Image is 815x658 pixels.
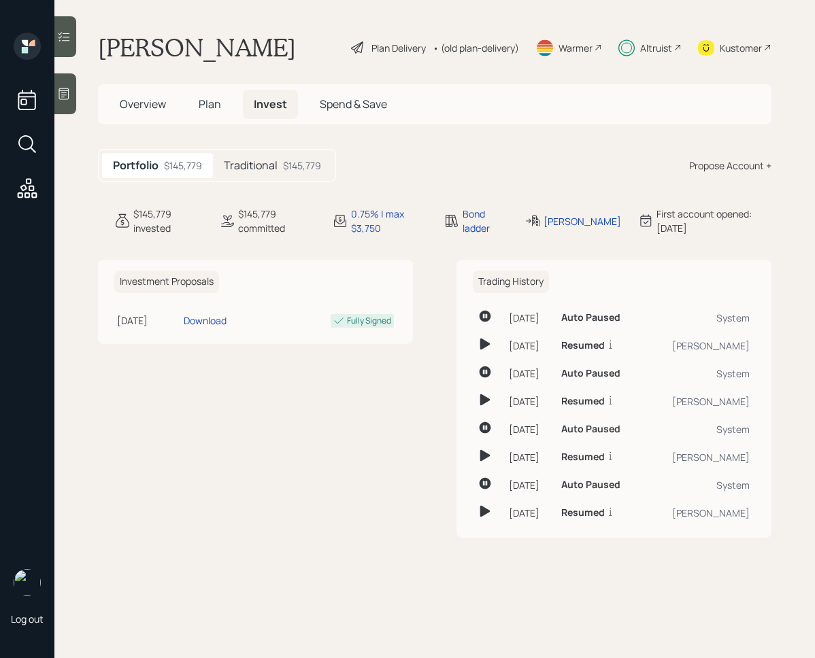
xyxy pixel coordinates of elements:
[283,158,321,173] div: $145,779
[509,478,550,492] div: [DATE]
[224,159,278,172] h5: Traditional
[561,451,605,463] h6: Resumed
[720,41,762,55] div: Kustomer
[14,569,41,596] img: retirable_logo.png
[509,339,550,353] div: [DATE]
[649,422,750,436] div: System
[561,507,605,519] h6: Resumed
[11,612,44,625] div: Log out
[649,394,750,409] div: [PERSON_NAME]
[561,340,605,351] h6: Resumed
[640,41,672,55] div: Altruist
[649,366,750,381] div: System
[473,271,549,293] h6: Trading History
[320,97,387,111] span: Spend & Save
[133,207,203,235] div: $145,779 invested
[164,158,202,173] div: $145,779
[656,207,771,235] div: First account opened: [DATE]
[649,339,750,353] div: [PERSON_NAME]
[509,311,550,325] div: [DATE]
[561,423,620,435] h6: Auto Paused
[371,41,426,55] div: Plan Delivery
[184,313,227,328] div: Download
[509,506,550,520] div: [DATE]
[649,478,750,492] div: System
[199,97,221,111] span: Plan
[649,311,750,325] div: System
[544,214,621,228] div: [PERSON_NAME]
[689,158,771,173] div: Propose Account +
[98,33,296,63] h1: [PERSON_NAME]
[561,368,620,379] h6: Auto Paused
[509,422,550,436] div: [DATE]
[433,41,519,55] div: • (old plan-delivery)
[120,97,166,111] span: Overview
[114,271,219,293] h6: Investment Proposals
[463,207,508,235] div: Bond ladder
[113,159,159,172] h5: Portfolio
[561,396,605,407] h6: Resumed
[561,479,620,491] h6: Auto Paused
[649,450,750,464] div: [PERSON_NAME]
[117,313,178,328] div: [DATE]
[561,312,620,324] h6: Auto Paused
[559,41,593,55] div: Warmer
[509,450,550,464] div: [DATE]
[254,97,287,111] span: Invest
[649,506,750,520] div: [PERSON_NAME]
[238,207,316,235] div: $145,779 committed
[347,315,391,327] div: Fully Signed
[351,207,427,235] div: 0.75% | max $3,750
[509,394,550,409] div: [DATE]
[509,366,550,381] div: [DATE]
